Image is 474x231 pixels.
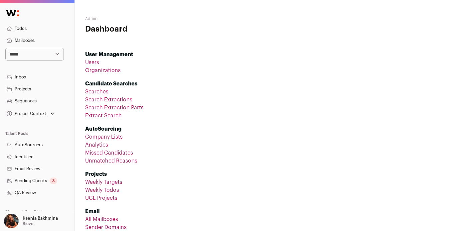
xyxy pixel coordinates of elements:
a: Weekly Todos [85,187,119,193]
a: Missed Candidates [85,150,133,156]
strong: Email [85,209,100,214]
button: Open dropdown [5,109,56,118]
a: All Mailboxes [85,217,118,222]
a: Unmatched Reasons [85,158,137,164]
div: Project Context [5,111,46,116]
img: Wellfound [3,7,23,20]
a: Sender Domains [85,225,127,230]
div: 3 [50,177,57,184]
a: Search Extraction Parts [85,105,144,110]
button: Open dropdown [3,214,59,228]
strong: Projects [85,172,107,177]
p: Ksenia Bakhmina [23,216,58,221]
a: UCL Projects [85,195,117,201]
a: Weekly Targets [85,179,122,185]
a: Users [85,60,99,65]
a: Search Extractions [85,97,132,102]
img: 13968079-medium_jpg [4,214,19,228]
h2: Admin [85,16,211,21]
h1: Dashboard [85,24,211,35]
strong: AutoSourcing [85,126,121,132]
a: Analytics [85,142,108,148]
a: Extract Search [85,113,122,118]
strong: Candidate Searches [85,81,137,86]
a: Searches [85,89,108,94]
a: Organizations [85,68,121,73]
a: Company Lists [85,134,123,140]
p: Sieve [23,221,33,226]
strong: User Management [85,52,133,57]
